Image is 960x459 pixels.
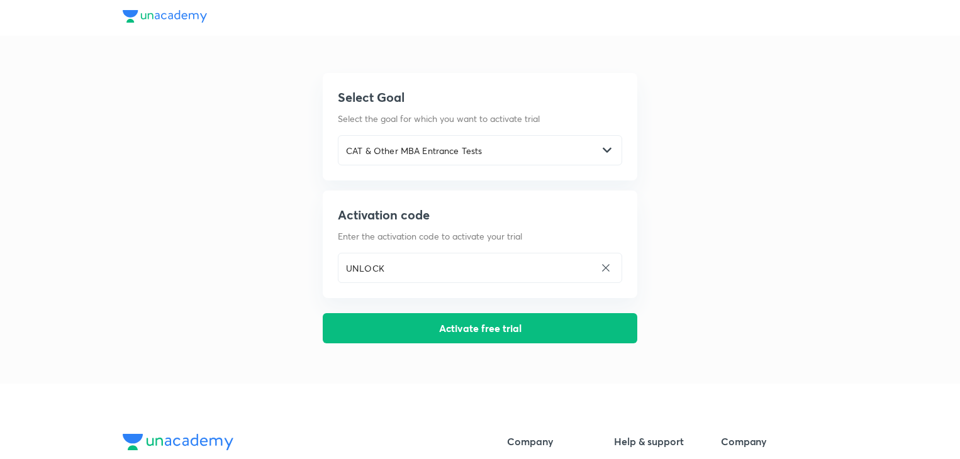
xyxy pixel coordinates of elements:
p: Select the goal for which you want to activate trial [338,112,622,125]
input: Select goal [338,138,598,163]
h5: Company [721,434,818,449]
img: Unacademy Logo [123,434,233,450]
a: Unacademy [123,10,207,26]
h5: Select Goal [338,88,622,107]
button: Activate free trial [323,313,637,343]
input: Enter activation code [338,255,595,281]
img: - [603,146,611,155]
h5: Activation code [338,206,622,224]
h5: Company [507,434,604,449]
img: Unacademy [123,10,207,23]
p: Enter the activation code to activate your trial [338,229,622,243]
h5: Help & support [614,434,711,449]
